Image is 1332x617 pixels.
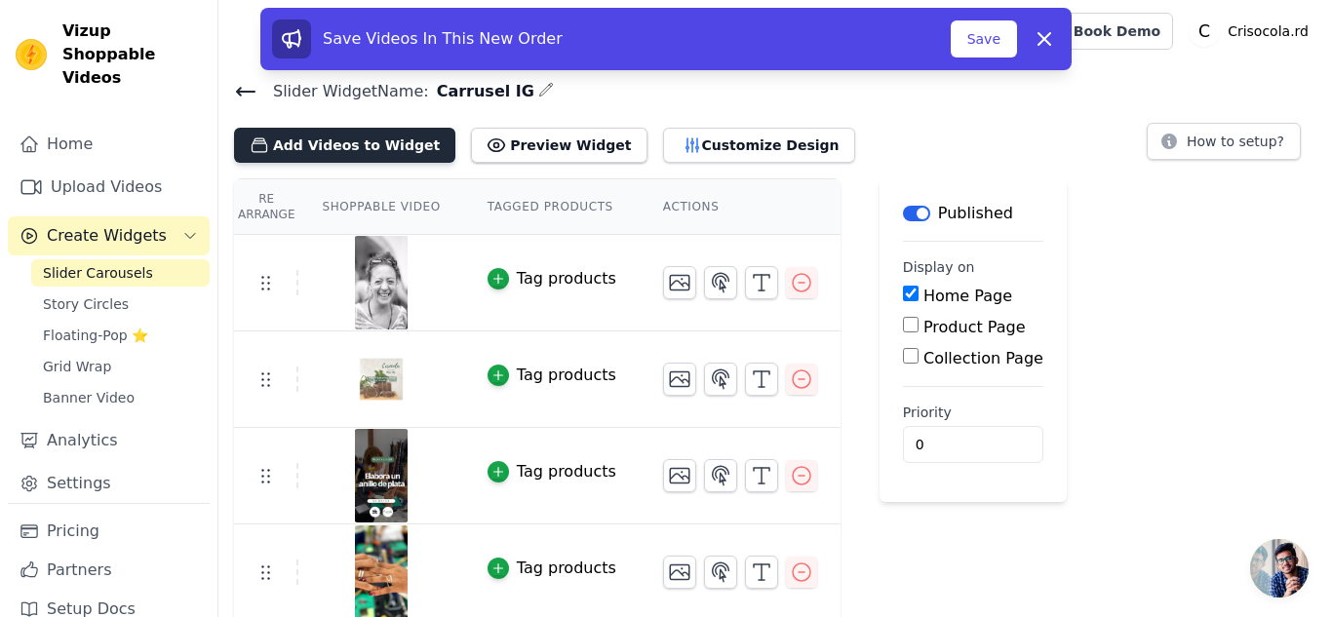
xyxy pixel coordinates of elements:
th: Re Arrange [234,179,298,235]
label: Home Page [923,287,1012,305]
th: Shoppable Video [298,179,463,235]
button: Create Widgets [8,216,210,255]
a: Floating-Pop ⭐ [31,322,210,349]
button: Add Videos to Widget [234,128,455,163]
label: Collection Page [923,349,1043,367]
legend: Display on [903,257,975,277]
span: Banner Video [43,388,135,407]
a: Pricing [8,512,210,551]
button: Save [951,20,1017,58]
button: Tag products [488,460,616,483]
label: Priority [903,403,1043,422]
th: Actions [640,179,841,235]
a: Grid Wrap [31,353,210,380]
button: Change Thumbnail [663,363,696,396]
button: Change Thumbnail [663,266,696,299]
span: Create Widgets [47,224,167,248]
span: Story Circles [43,294,129,314]
a: Story Circles [31,290,210,318]
th: Tagged Products [464,179,640,235]
span: Save Videos In This New Order [323,29,563,48]
span: Floating-Pop ⭐ [43,326,148,345]
a: Chat abierto [1250,539,1309,598]
span: Slider Carousels [43,263,153,283]
button: Tag products [488,364,616,387]
img: vizup-images-8ae5.jpg [354,236,409,329]
a: Banner Video [31,384,210,411]
div: Tag products [517,460,616,483]
a: Partners [8,551,210,590]
a: Analytics [8,421,210,460]
span: Slider Widget Name: [257,80,429,103]
div: Tag products [517,557,616,580]
a: Home [8,125,210,164]
div: Tag products [517,267,616,290]
a: How to setup? [1147,136,1301,155]
p: Published [938,202,1013,225]
img: vizup-images-2696.jpg [354,332,409,426]
button: Change Thumbnail [663,459,696,492]
button: Preview Widget [471,128,646,163]
button: How to setup? [1147,123,1301,160]
label: Product Page [923,318,1026,336]
div: Edit Name [538,78,554,104]
a: Settings [8,464,210,503]
button: Tag products [488,557,616,580]
button: Change Thumbnail [663,556,696,589]
button: Customize Design [663,128,855,163]
img: vizup-images-c099.jpg [354,429,409,522]
a: Slider Carousels [31,259,210,287]
span: Carrusel IG [429,80,534,103]
button: Tag products [488,267,616,290]
span: Grid Wrap [43,357,111,376]
a: Upload Videos [8,168,210,207]
div: Tag products [517,364,616,387]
